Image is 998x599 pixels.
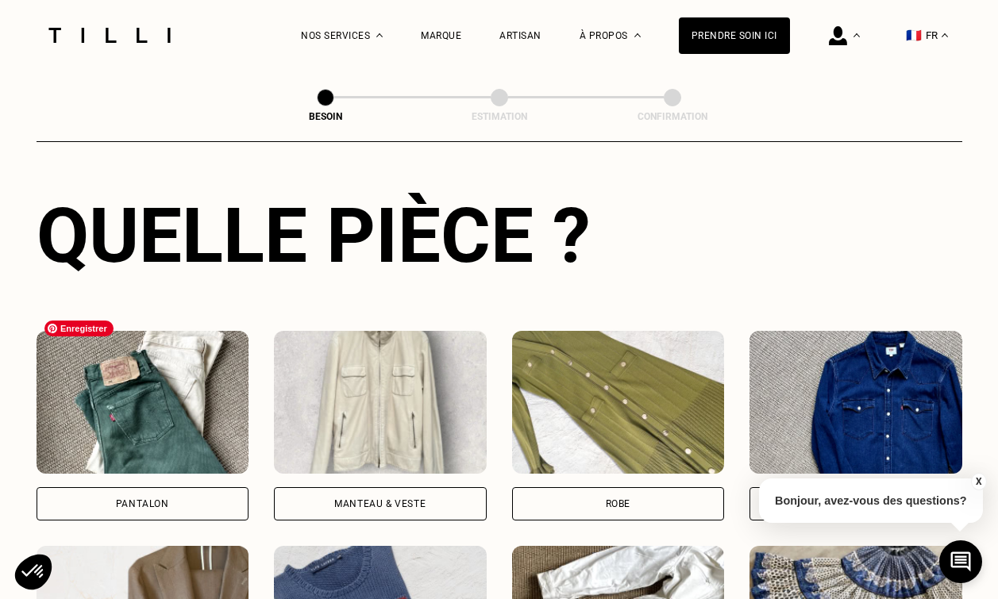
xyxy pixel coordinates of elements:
img: Tilli retouche votre Pantalon [37,331,249,474]
img: menu déroulant [942,33,948,37]
div: Estimation [420,111,579,122]
div: Robe [606,499,630,509]
img: Logo du service de couturière Tilli [43,28,176,43]
div: Pantalon [116,499,169,509]
div: Quelle pièce ? [37,191,962,280]
img: Tilli retouche votre Robe [512,331,725,474]
img: Menu déroulant [854,33,860,37]
button: X [970,473,986,490]
a: Marque [421,30,461,41]
img: Menu déroulant à propos [634,33,641,37]
span: 🇫🇷 [906,28,922,43]
img: Tilli retouche votre Haut [749,331,962,474]
div: Manteau & Veste [334,499,426,509]
p: Bonjour, avez-vous des questions? [759,478,983,523]
div: Confirmation [593,111,752,122]
img: icône connexion [829,26,847,45]
div: Besoin [246,111,405,122]
a: Artisan [499,30,541,41]
span: Enregistrer [44,321,114,336]
img: Tilli retouche votre Manteau & Veste [274,331,487,474]
img: Menu déroulant [376,33,383,37]
a: Prendre soin ici [679,17,790,54]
